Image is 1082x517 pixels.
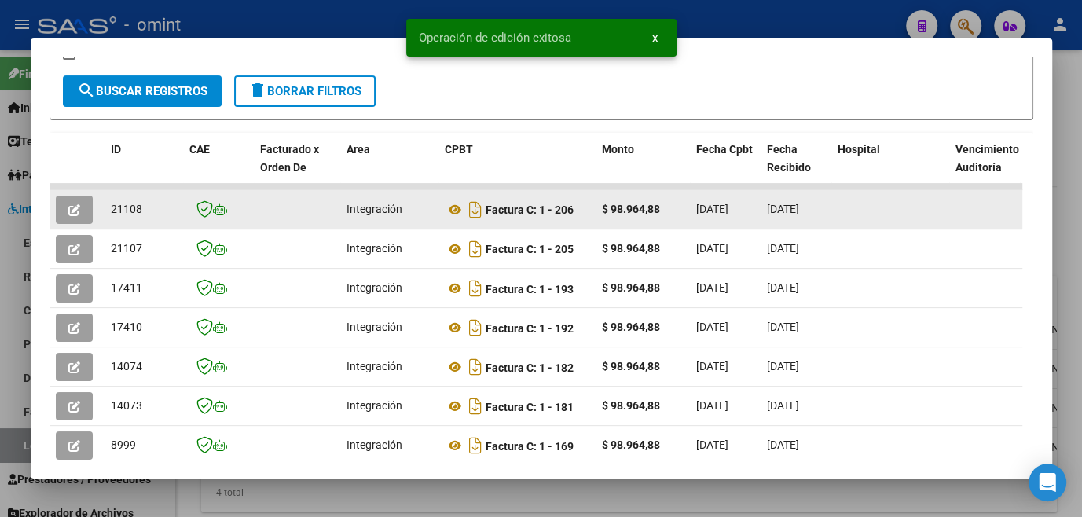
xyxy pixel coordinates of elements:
[652,31,658,45] span: x
[340,133,438,202] datatable-header-cell: Area
[602,321,660,333] strong: $ 98.964,88
[486,203,574,216] strong: Factura C: 1 - 206
[347,143,370,156] span: Area
[260,143,319,174] span: Facturado x Orden De
[347,242,402,255] span: Integración
[63,75,222,107] button: Buscar Registros
[105,133,183,202] datatable-header-cell: ID
[602,438,660,451] strong: $ 98.964,88
[465,236,486,262] i: Descargar documento
[767,203,799,215] span: [DATE]
[438,133,596,202] datatable-header-cell: CPBT
[347,399,402,412] span: Integración
[347,321,402,333] span: Integración
[696,399,728,412] span: [DATE]
[767,360,799,372] span: [DATE]
[486,439,574,452] strong: Factura C: 1 - 169
[640,24,670,52] button: x
[347,360,402,372] span: Integración
[347,281,402,294] span: Integración
[111,321,142,333] span: 17410
[696,143,753,156] span: Fecha Cpbt
[696,438,728,451] span: [DATE]
[465,394,486,419] i: Descargar documento
[189,143,210,156] span: CAE
[347,438,402,451] span: Integración
[831,133,949,202] datatable-header-cell: Hospital
[111,242,142,255] span: 21107
[602,203,660,215] strong: $ 98.964,88
[696,242,728,255] span: [DATE]
[486,400,574,412] strong: Factura C: 1 - 181
[254,133,340,202] datatable-header-cell: Facturado x Orden De
[767,438,799,451] span: [DATE]
[419,30,571,46] span: Operación de edición exitosa
[486,243,574,255] strong: Factura C: 1 - 205
[486,361,574,373] strong: Factura C: 1 - 182
[111,399,142,412] span: 14073
[602,360,660,372] strong: $ 98.964,88
[696,321,728,333] span: [DATE]
[248,81,267,100] mat-icon: delete
[486,282,574,295] strong: Factura C: 1 - 193
[602,281,660,294] strong: $ 98.964,88
[696,360,728,372] span: [DATE]
[596,133,690,202] datatable-header-cell: Monto
[445,143,473,156] span: CPBT
[767,281,799,294] span: [DATE]
[602,242,660,255] strong: $ 98.964,88
[465,315,486,340] i: Descargar documento
[111,281,142,294] span: 17411
[767,143,811,174] span: Fecha Recibido
[696,281,728,294] span: [DATE]
[347,203,402,215] span: Integración
[602,399,660,412] strong: $ 98.964,88
[949,133,1020,202] datatable-header-cell: Vencimiento Auditoría
[767,399,799,412] span: [DATE]
[486,321,574,334] strong: Factura C: 1 - 192
[77,84,207,98] span: Buscar Registros
[111,203,142,215] span: 21108
[838,143,880,156] span: Hospital
[1029,464,1066,501] div: Open Intercom Messenger
[767,242,799,255] span: [DATE]
[465,197,486,222] i: Descargar documento
[767,321,799,333] span: [DATE]
[465,276,486,301] i: Descargar documento
[602,143,634,156] span: Monto
[955,143,1019,174] span: Vencimiento Auditoría
[690,133,761,202] datatable-header-cell: Fecha Cpbt
[77,81,96,100] mat-icon: search
[465,433,486,458] i: Descargar documento
[111,438,136,451] span: 8999
[761,133,831,202] datatable-header-cell: Fecha Recibido
[234,75,376,107] button: Borrar Filtros
[111,360,142,372] span: 14074
[248,84,361,98] span: Borrar Filtros
[111,143,121,156] span: ID
[465,354,486,379] i: Descargar documento
[183,133,254,202] datatable-header-cell: CAE
[696,203,728,215] span: [DATE]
